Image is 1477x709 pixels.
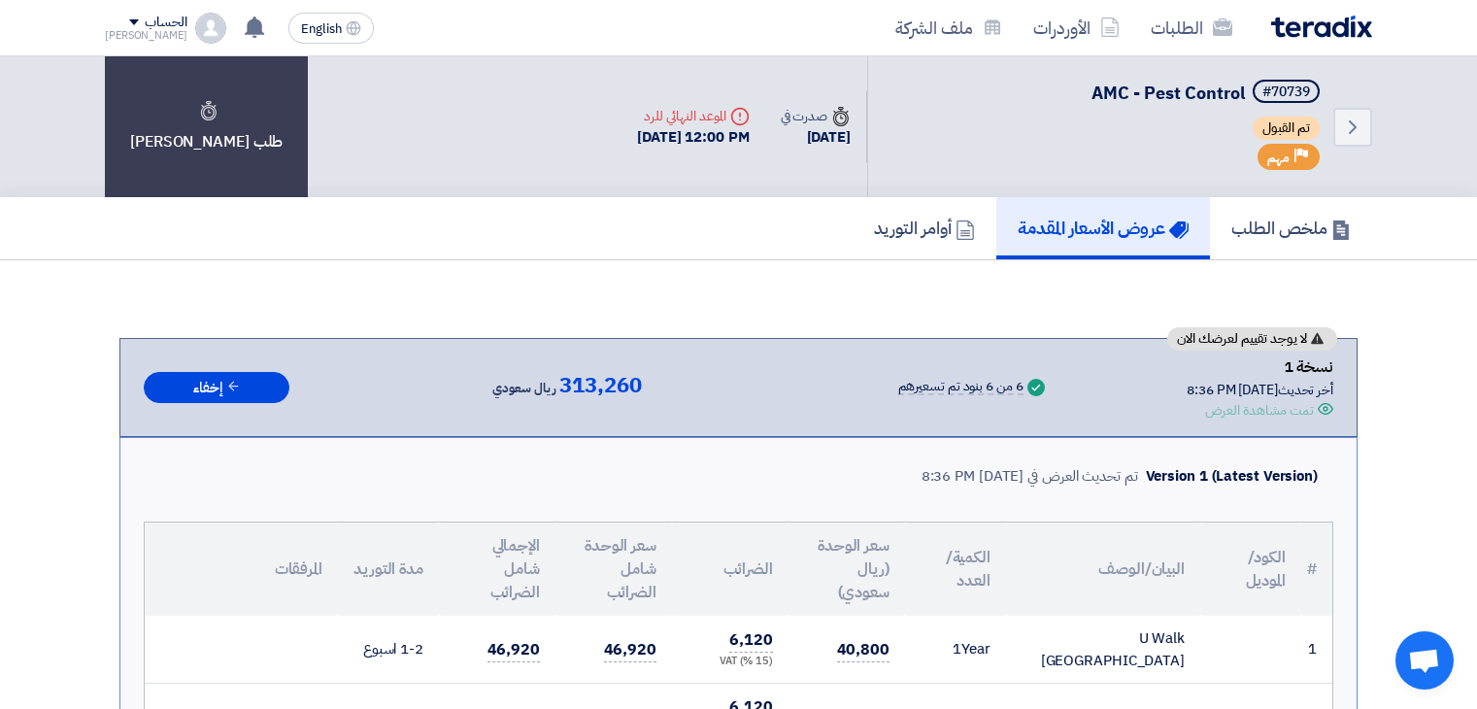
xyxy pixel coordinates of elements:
div: [DATE] [781,126,851,149]
span: 1 [953,638,961,659]
span: 6,120 [729,628,773,653]
div: تمت مشاهدة العرض [1205,400,1314,421]
div: [DATE] 12:00 PM [637,126,750,149]
th: مدة التوريد [338,523,439,616]
th: سعر الوحدة شامل الضرائب [555,523,672,616]
h5: AMC - Pest Control [1091,80,1324,107]
span: 40,800 [837,638,890,662]
div: [PERSON_NAME] [105,30,187,41]
a: Open chat [1395,631,1454,690]
img: profile_test.png [195,13,226,44]
a: أوامر التوريد [853,197,996,259]
span: 46,920 [487,638,540,662]
td: Year [905,616,1006,684]
div: 6 من 6 بنود تم تسعيرهم [898,380,1024,395]
div: طلب [PERSON_NAME] [105,56,308,197]
th: الكود/الموديل [1200,523,1301,616]
th: الضرائب [672,523,789,616]
div: أخر تحديث [DATE] 8:36 PM [1187,380,1333,400]
a: عروض الأسعار المقدمة [996,197,1210,259]
h5: أوامر التوريد [874,217,975,239]
div: Version 1 (Latest Version) [1146,465,1318,488]
div: الموعد النهائي للرد [637,106,750,126]
th: # [1301,523,1332,616]
div: U Walk [GEOGRAPHIC_DATA] [1022,627,1185,671]
span: 313,260 [559,374,641,397]
span: ريال سعودي [492,377,555,400]
a: الطلبات [1135,5,1248,51]
button: English [288,13,374,44]
div: تم تحديث العرض في [DATE] 8:36 PM [922,465,1138,488]
th: البيان/الوصف [1006,523,1200,616]
div: صدرت في [781,106,851,126]
span: لا يوجد تقييم لعرضك الان [1177,332,1307,346]
span: مهم [1267,149,1290,167]
img: Teradix logo [1271,16,1372,38]
th: المرفقات [145,523,338,616]
a: الأوردرات [1018,5,1135,51]
span: English [301,22,342,36]
td: 1-2 اسبوع [338,616,439,684]
button: إخفاء [144,372,289,404]
h5: عروض الأسعار المقدمة [1018,217,1189,239]
span: تم القبول [1253,117,1320,140]
h5: ملخص الطلب [1231,217,1351,239]
span: 46,920 [604,638,656,662]
div: (15 %) VAT [688,654,773,670]
div: الحساب [145,15,186,31]
th: الكمية/العدد [905,523,1006,616]
div: #70739 [1262,85,1310,99]
th: الإجمالي شامل الضرائب [439,523,555,616]
span: AMC - Pest Control [1091,80,1245,106]
th: سعر الوحدة (ريال سعودي) [789,523,905,616]
a: ملف الشركة [880,5,1018,51]
td: 1 [1301,616,1332,684]
a: ملخص الطلب [1210,197,1372,259]
div: نسخة 1 [1187,354,1333,380]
